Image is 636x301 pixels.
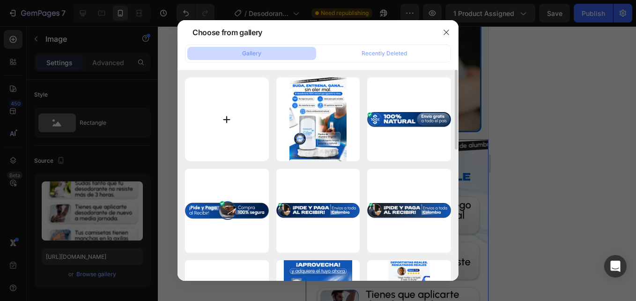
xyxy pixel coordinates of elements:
[12,118,32,127] div: Image
[289,77,346,161] img: image
[362,49,407,58] div: Recently Deleted
[276,203,360,218] img: image
[185,201,269,220] img: image
[192,27,262,38] div: Choose from gallery
[320,47,449,60] button: Recently Deleted
[367,203,451,218] img: image
[367,112,451,127] img: image
[187,47,316,60] button: Gallery
[604,255,627,278] div: Open Intercom Messenger
[242,49,261,58] div: Gallery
